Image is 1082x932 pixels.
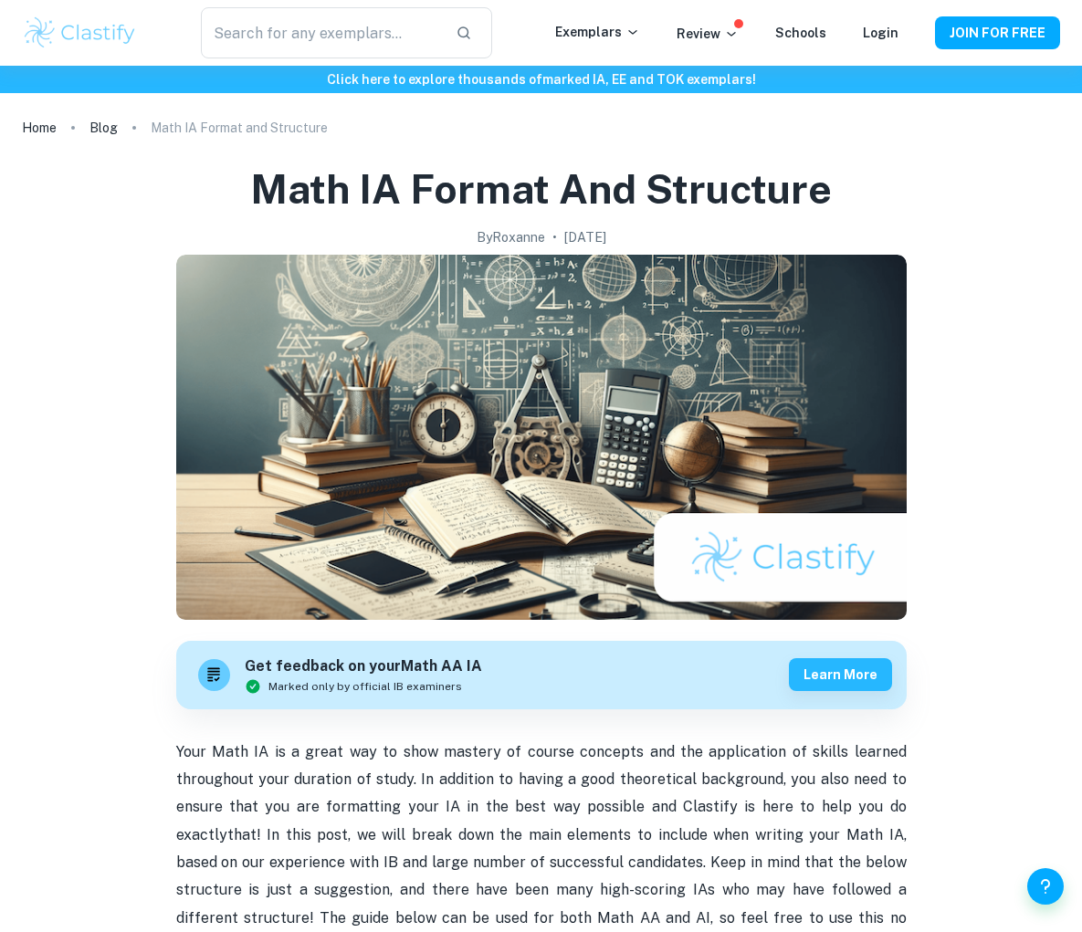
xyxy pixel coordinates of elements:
[935,16,1060,49] button: JOIN FOR FREE
[151,118,328,138] p: Math IA Format and Structure
[250,162,832,216] h1: Math IA Format and Structure
[477,227,545,247] h2: By Roxanne
[564,227,606,247] h2: [DATE]
[555,22,640,42] p: Exemplars
[201,7,442,58] input: Search for any exemplars...
[22,15,138,51] img: Clastify logo
[89,115,118,141] a: Blog
[775,26,826,40] a: Schools
[4,69,1078,89] h6: Click here to explore thousands of marked IA, EE and TOK exemplars !
[245,655,482,678] h6: Get feedback on your Math AA IA
[176,255,907,620] img: Math IA Format and Structure cover image
[22,115,57,141] a: Home
[1027,868,1064,905] button: Help and Feedback
[268,678,462,695] span: Marked only by official IB examiners
[552,227,557,247] p: •
[176,641,907,709] a: Get feedback on yourMath AA IAMarked only by official IB examinersLearn more
[863,26,898,40] a: Login
[789,658,892,691] button: Learn more
[677,24,739,44] p: Review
